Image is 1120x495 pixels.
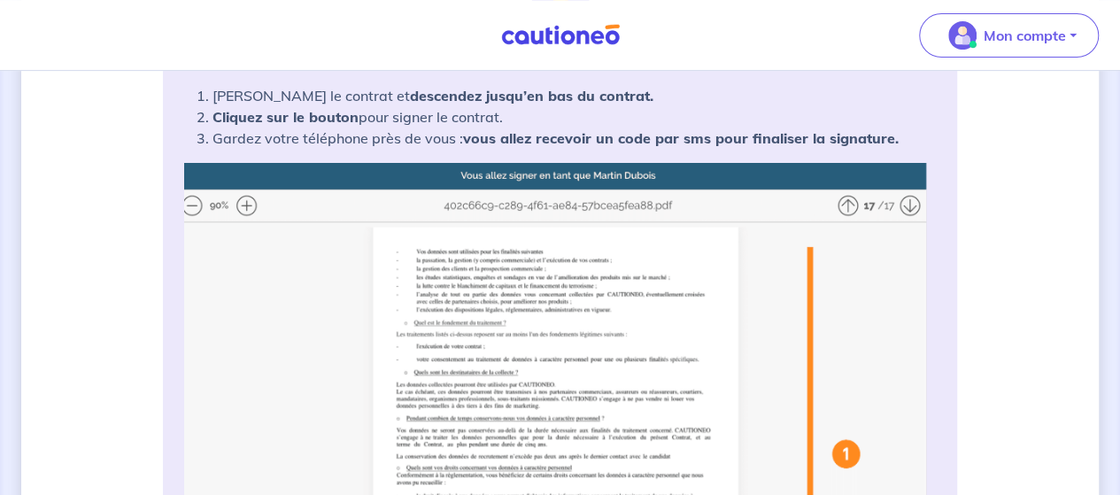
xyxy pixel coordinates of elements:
[948,21,977,50] img: illu_account_valid_menu.svg
[212,108,359,126] strong: Cliquez sur le bouton
[212,106,936,128] li: pour signer le contrat.
[494,24,627,46] img: Cautioneo
[212,128,936,149] li: Gardez votre téléphone près de vous :
[410,87,653,104] strong: descendez jusqu’en bas du contrat.
[919,13,1099,58] button: illu_account_valid_menu.svgMon compte
[984,25,1066,46] p: Mon compte
[463,129,899,147] strong: vous allez recevoir un code par sms pour finaliser la signature.
[184,50,936,71] p: Conseils
[212,85,936,106] li: [PERSON_NAME] le contrat et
